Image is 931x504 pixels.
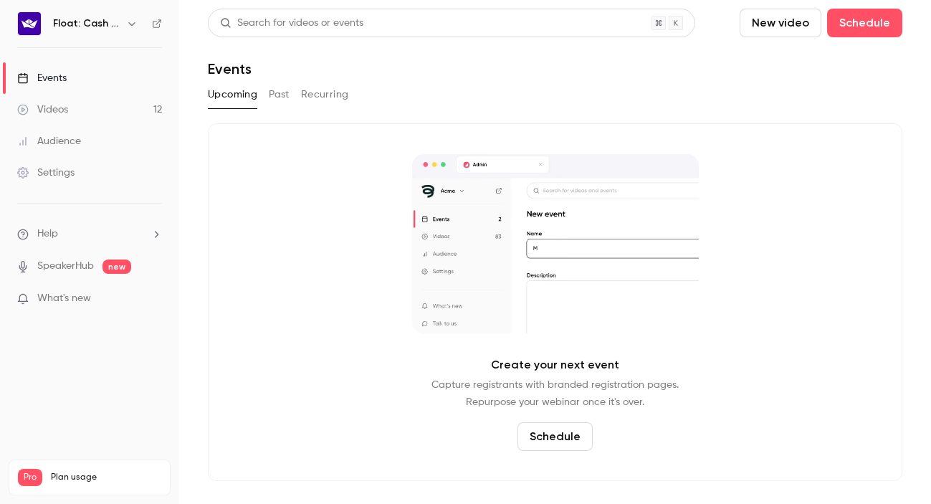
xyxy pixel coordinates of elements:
[53,16,120,31] h6: Float: Cash Flow Intelligence Series
[51,472,161,483] span: Plan usage
[17,166,75,180] div: Settings
[517,422,593,451] button: Schedule
[269,83,290,106] button: Past
[18,12,41,35] img: Float: Cash Flow Intelligence Series
[220,16,363,31] div: Search for videos or events
[102,260,131,274] span: new
[145,293,162,305] iframe: Noticeable Trigger
[491,356,619,374] p: Create your next event
[18,469,42,486] span: Pro
[37,291,91,306] span: What's new
[17,134,81,148] div: Audience
[17,103,68,117] div: Videos
[740,9,821,37] button: New video
[301,83,349,106] button: Recurring
[827,9,902,37] button: Schedule
[37,259,94,274] a: SpeakerHub
[208,83,257,106] button: Upcoming
[208,60,252,77] h1: Events
[17,71,67,85] div: Events
[431,376,679,411] p: Capture registrants with branded registration pages. Repurpose your webinar once it's over.
[17,227,162,242] li: help-dropdown-opener
[37,227,58,242] span: Help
